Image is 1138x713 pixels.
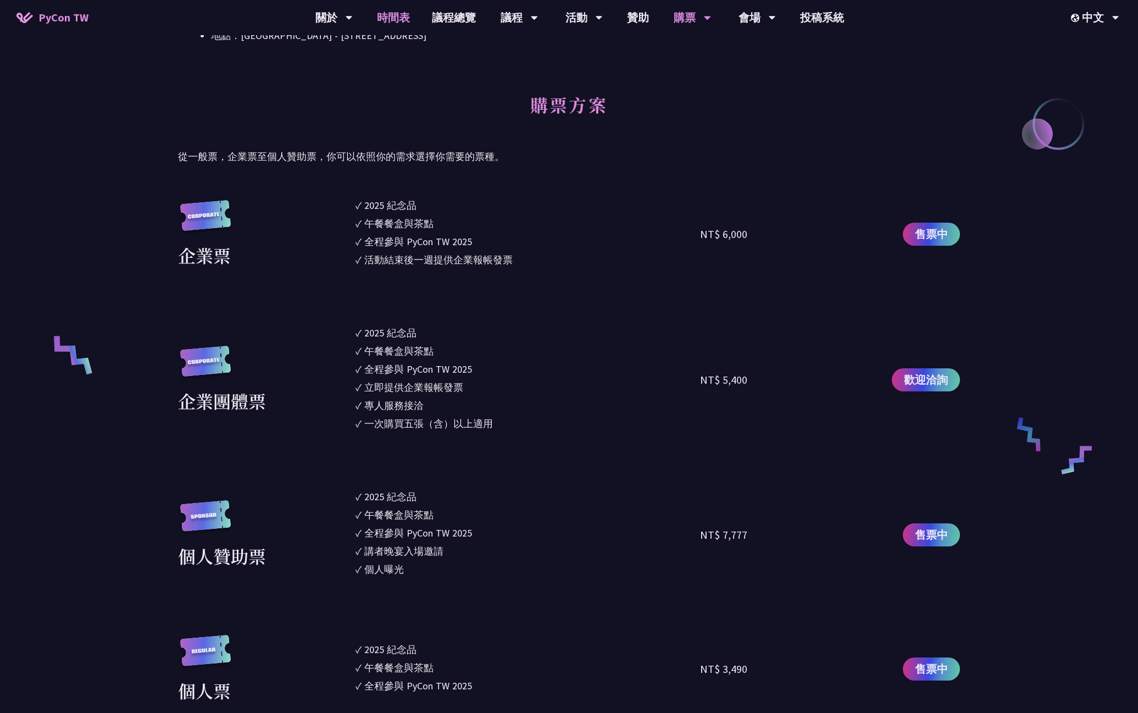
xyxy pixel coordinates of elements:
div: 個人票 [178,677,231,704]
li: ✓ [356,660,700,675]
p: 從一般票，企業票至個人贊助票，你可以依照你的需求選擇你需要的票種。 [178,148,960,165]
div: NT$ 3,490 [700,661,747,677]
img: sponsor.43e6a3a.svg [178,500,233,543]
div: 全程參與 PyCon TW 2025 [364,526,472,540]
div: NT$ 7,777 [700,527,747,543]
div: NT$ 5,400 [700,372,747,388]
li: 地點：[GEOGRAPHIC_DATA] - ​[STREET_ADDRESS] [211,27,960,44]
li: ✓ [356,344,700,358]
div: 2025 紀念品 [364,642,417,657]
div: 午餐餐盒與茶點 [364,216,434,231]
span: 售票中 [915,527,948,543]
img: Home icon of PyCon TW 2025 [16,12,33,23]
li: ✓ [356,544,700,559]
div: 個人曝光 [364,562,404,577]
div: 午餐餐盒與茶點 [364,507,434,522]
a: 售票中 [903,223,960,246]
li: ✓ [356,416,700,431]
li: ✓ [356,216,700,231]
span: 售票中 [915,226,948,242]
img: regular.8f272d9.svg [178,635,233,677]
li: ✓ [356,562,700,577]
li: ✓ [356,642,700,657]
div: 2025 紀念品 [364,325,417,340]
li: ✓ [356,198,700,213]
span: 歡迎洽詢 [904,372,948,388]
div: 企業票 [178,242,231,268]
div: 企業團體票 [178,388,266,414]
div: 個人贊助票 [178,543,266,569]
li: ✓ [356,507,700,522]
img: corporate.a587c14.svg [178,200,233,242]
div: 活動結束後一週提供企業報帳發票 [364,252,513,267]
a: 售票中 [903,657,960,681]
span: PyCon TW [38,9,88,26]
div: 2025 紀念品 [364,198,417,213]
li: ✓ [356,489,700,504]
li: ✓ [356,252,700,267]
h2: 購票方案 [178,82,960,143]
li: ✓ [356,380,700,395]
div: 2025 紀念品 [364,489,417,504]
div: 一次購買五張（含）以上適用 [364,416,493,431]
img: Locale Icon [1071,14,1082,22]
a: 售票中 [903,523,960,546]
li: ✓ [356,678,700,693]
div: 全程參與 PyCon TW 2025 [364,234,472,249]
li: ✓ [356,234,700,249]
div: 專人服務接洽 [364,398,424,413]
li: ✓ [356,398,700,413]
a: 歡迎洽詢 [892,368,960,391]
div: 全程參與 PyCon TW 2025 [364,362,472,377]
div: 午餐餐盒與茶點 [364,660,434,675]
li: ✓ [356,325,700,340]
img: corporate.a587c14.svg [178,346,233,388]
div: 全程參與 PyCon TW 2025 [364,678,472,693]
li: ✓ [356,362,700,377]
div: NT$ 6,000 [700,226,747,242]
a: PyCon TW [5,4,99,31]
div: 立即提供企業報帳發票 [364,380,463,395]
div: 講者晚宴入場邀請 [364,544,443,559]
div: 午餐餐盒與茶點 [364,344,434,358]
li: ✓ [356,526,700,540]
span: 售票中 [915,661,948,677]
